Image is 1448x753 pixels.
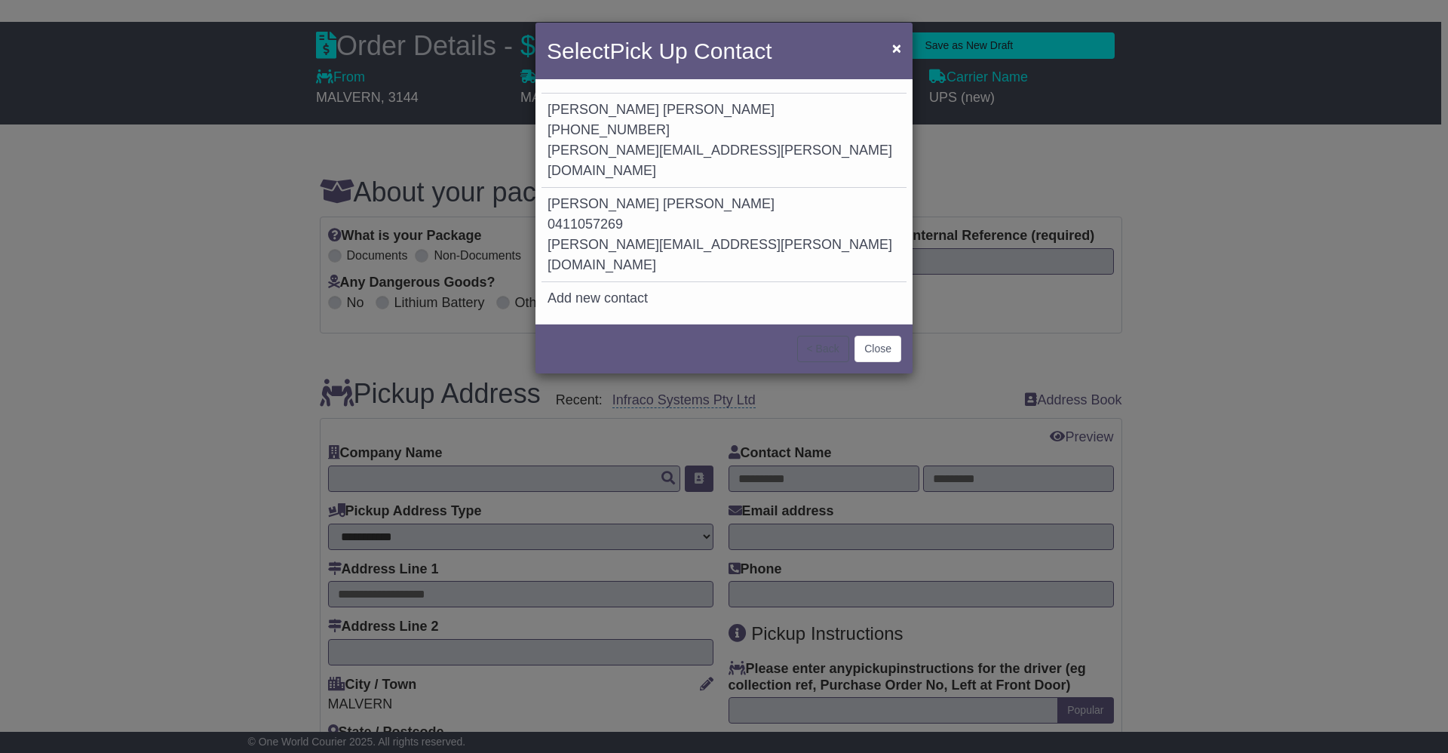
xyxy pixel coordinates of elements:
span: 0411057269 [548,217,623,232]
span: [PERSON_NAME][EMAIL_ADDRESS][PERSON_NAME][DOMAIN_NAME] [548,143,892,178]
span: × [892,39,901,57]
span: [PERSON_NAME] [548,196,659,211]
span: Contact [694,38,772,63]
span: Add new contact [548,290,648,306]
button: < Back [797,336,849,362]
span: Pick Up [609,38,687,63]
span: [PERSON_NAME] [663,102,775,117]
span: [PERSON_NAME] [548,102,659,117]
span: [PERSON_NAME][EMAIL_ADDRESS][PERSON_NAME][DOMAIN_NAME] [548,237,892,272]
button: Close [854,336,901,362]
span: [PERSON_NAME] [663,196,775,211]
span: [PHONE_NUMBER] [548,122,670,137]
h4: Select [547,34,772,68]
button: Close [885,32,909,63]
